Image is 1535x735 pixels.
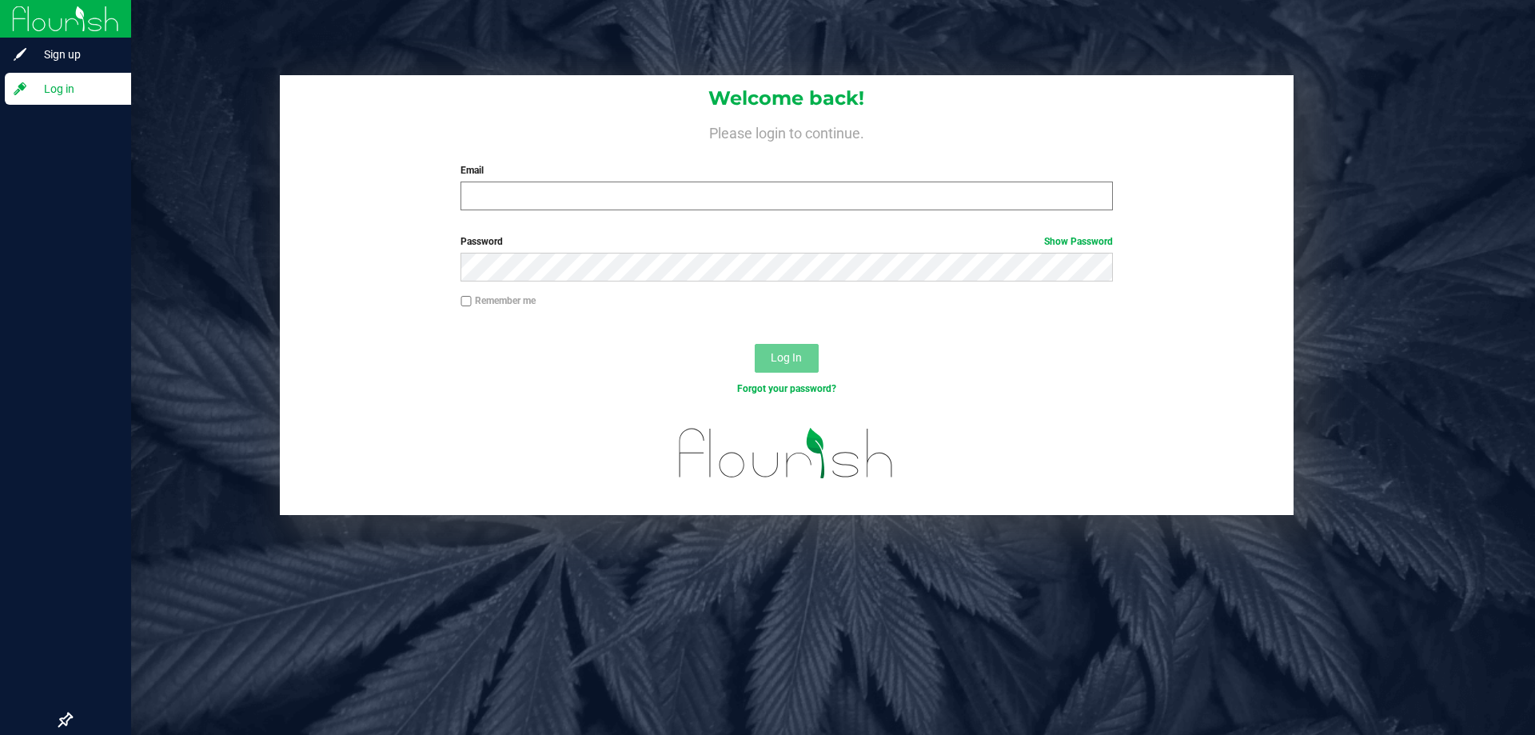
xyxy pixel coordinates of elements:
span: Sign up [28,45,124,64]
span: Log in [28,79,124,98]
label: Remember me [460,294,536,308]
a: Show Password [1044,236,1113,247]
inline-svg: Log in [12,81,28,97]
a: Forgot your password? [737,383,836,394]
h1: Welcome back! [280,88,1294,109]
h4: Please login to continue. [280,122,1294,141]
img: flourish_logo.svg [660,413,913,494]
button: Log In [755,344,819,373]
span: Password [460,236,503,247]
label: Email [460,163,1112,178]
inline-svg: Sign up [12,46,28,62]
input: Remember me [460,296,472,307]
span: Log In [771,351,802,364]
